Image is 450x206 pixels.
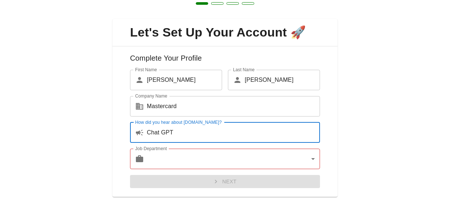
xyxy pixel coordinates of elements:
[135,145,167,152] label: Job Department
[118,25,332,40] span: Let's Set Up Your Account 🚀
[135,119,222,125] label: How did you hear about [DOMAIN_NAME]?
[118,52,332,70] h6: Complete Your Profile
[135,66,157,73] label: First Name
[233,66,255,73] label: Last Name
[413,154,441,182] iframe: Drift Widget Chat Controller
[135,93,167,99] label: Company Name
